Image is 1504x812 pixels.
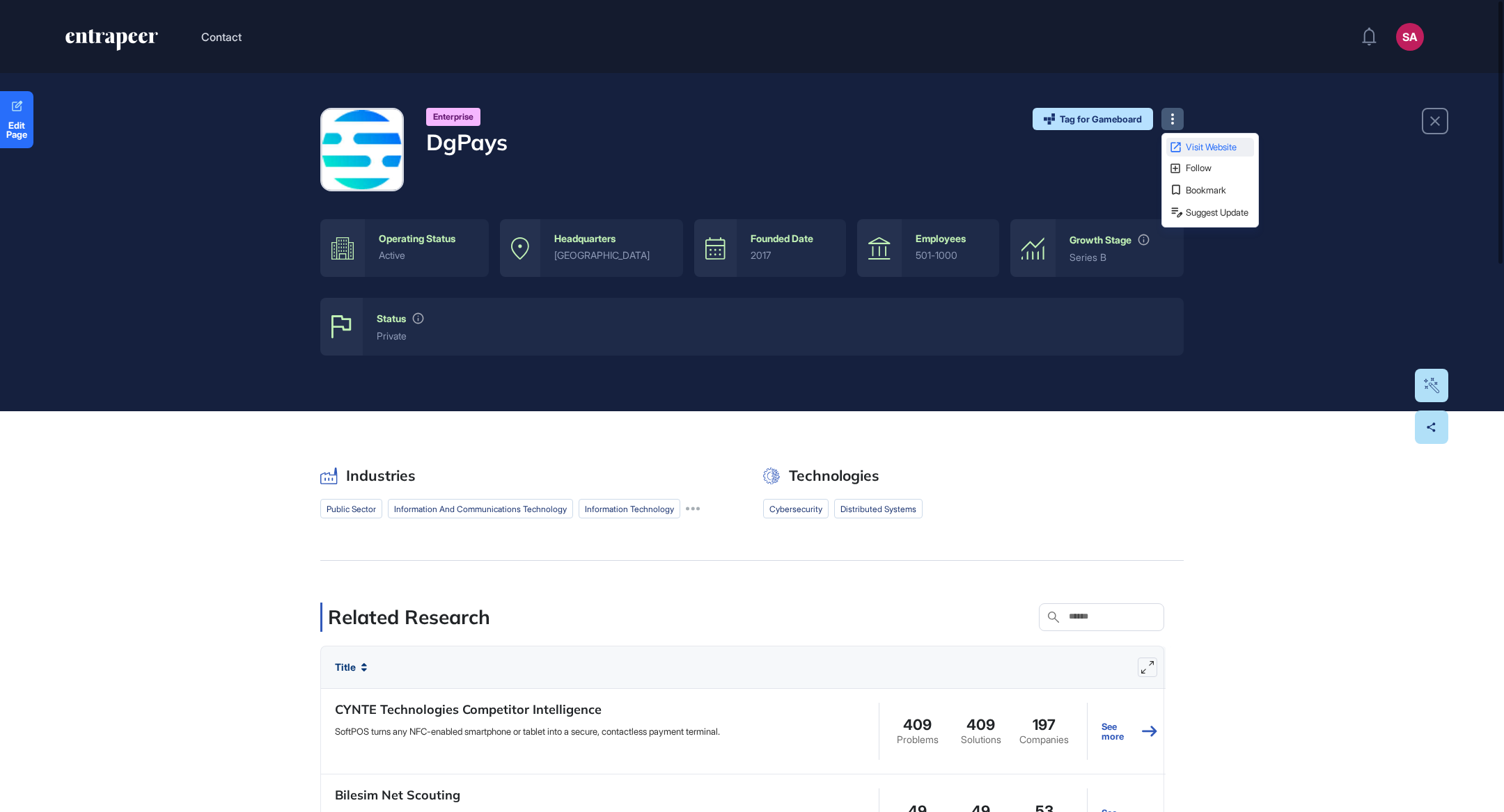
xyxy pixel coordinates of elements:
[426,108,480,126] div: Enterprise
[916,250,985,261] div: 501-1000
[335,725,727,763] p: SoftPOS turns any NFC-enabled smartphone or tablet into a secure, contactless payment terminal.
[64,29,159,56] a: entrapeer-logo
[554,250,669,261] div: [GEOGRAPHIC_DATA]
[966,717,995,734] span: 409
[751,233,813,244] div: Founded Date
[1186,186,1251,195] span: Bookmark
[377,313,406,324] div: Status
[789,467,879,484] h2: Technologies
[322,110,402,189] img: DgPays-logo
[335,662,356,673] span: Title
[377,331,1170,342] div: private
[916,233,966,244] div: Employees
[1166,138,1254,157] a: Visit Website
[554,233,616,244] div: Headquarters
[751,250,833,261] div: 2017
[1033,717,1056,734] span: 197
[388,499,573,518] li: information and communications technology
[1019,734,1069,745] div: Companies
[903,717,932,734] span: 409
[379,250,475,261] div: active
[426,129,508,155] h4: DgPays
[1060,115,1142,124] span: Tag for Gameboard
[335,786,460,806] h4: Bilesim Net Scouting
[1396,23,1424,51] button: SA
[1166,202,1254,223] button: Suggest Update
[335,700,727,720] h4: CYNTE Technologies Competitor Intelligence
[1070,252,1170,263] div: Series B
[1186,143,1251,152] span: Visit Website
[1070,234,1131,246] div: Growth Stage
[897,734,939,745] div: Problems
[834,499,923,518] li: distributed systems
[579,499,680,518] li: Information Technology
[1138,658,1157,677] button: Expand list
[328,603,490,632] p: Related Research
[1166,159,1254,178] button: Follow
[763,499,829,518] li: cybersecurity
[201,28,242,46] button: Contact
[961,734,1001,745] div: Solutions
[1186,208,1251,217] span: Suggest Update
[1186,164,1251,173] span: Follow
[1102,700,1157,763] a: See more
[346,467,416,484] h2: Industries
[1161,108,1184,130] button: Visit WebsiteFollowBookmarkSuggest Update
[1166,180,1254,200] button: Bookmark
[320,499,382,518] li: Public Sector
[379,233,455,244] div: Operating Status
